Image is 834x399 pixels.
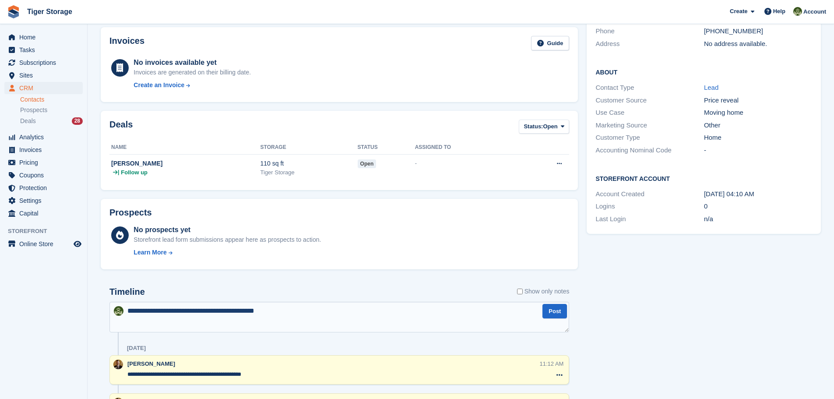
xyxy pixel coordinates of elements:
input: Show only notes [517,287,523,296]
div: Other [704,120,812,131]
span: Pricing [19,156,72,169]
a: Preview store [72,239,83,249]
div: Learn More [134,248,166,257]
div: 110 sq ft [260,159,358,168]
a: menu [4,156,83,169]
span: [PERSON_NAME] [127,360,175,367]
a: menu [4,207,83,219]
a: menu [4,31,83,43]
span: Follow up [121,168,148,177]
span: CRM [19,82,72,94]
span: Prospects [20,106,47,114]
img: Adam Herbert [113,360,123,369]
div: Price reveal [704,95,812,106]
span: Status: [524,122,543,131]
div: Use Case [595,108,704,118]
div: Last Login [595,214,704,224]
a: menu [4,44,83,56]
a: menu [4,144,83,156]
a: menu [4,238,83,250]
span: Invoices [19,144,72,156]
th: Name [109,141,260,155]
div: - [415,159,517,168]
div: No address available. [704,39,812,49]
h2: Invoices [109,36,144,50]
div: [PERSON_NAME] [111,159,260,168]
h2: Prospects [109,208,152,218]
div: 28 [72,117,83,125]
div: Phone [595,26,704,36]
a: menu [4,169,83,181]
div: - [704,145,812,155]
a: menu [4,56,83,69]
div: [DATE] 04:10 AM [704,189,812,199]
a: Contacts [20,95,83,104]
div: No prospects yet [134,225,321,235]
a: Deals 28 [20,117,83,126]
h2: Timeline [109,287,145,297]
div: No invoices available yet [134,57,251,68]
img: Matthew Ellwood [114,306,123,316]
div: Create an Invoice [134,81,184,90]
a: menu [4,194,83,207]
div: Customer Type [595,133,704,143]
div: Marketing Source [595,120,704,131]
span: open [358,159,377,168]
div: Contact Type [595,83,704,93]
div: n/a [704,214,812,224]
span: Help [773,7,785,16]
th: Status [358,141,415,155]
span: Online Store [19,238,72,250]
a: Guide [531,36,570,50]
a: menu [4,69,83,81]
h2: About [595,67,812,76]
span: Protection [19,182,72,194]
div: Account Created [595,189,704,199]
span: Coupons [19,169,72,181]
div: Tiger Storage [260,168,358,177]
div: Moving home [704,108,812,118]
span: Account [803,7,826,16]
a: Lead [704,84,718,91]
a: Create an Invoice [134,81,251,90]
span: Deals [20,117,36,125]
label: Show only notes [517,287,570,296]
div: Logins [595,201,704,212]
th: Assigned to [415,141,517,155]
span: Subscriptions [19,56,72,69]
span: Home [19,31,72,43]
div: 11:12 AM [540,360,564,368]
a: Tiger Storage [24,4,76,19]
button: Post [542,304,567,318]
div: Address [595,39,704,49]
span: | [118,168,119,177]
div: 0 [704,201,812,212]
a: menu [4,82,83,94]
div: Home [704,133,812,143]
img: Matthew Ellwood [793,7,802,16]
span: Analytics [19,131,72,143]
span: Capital [19,207,72,219]
span: Storefront [8,227,87,236]
span: Create [730,7,747,16]
span: Tasks [19,44,72,56]
a: menu [4,182,83,194]
th: Storage [260,141,358,155]
div: Accounting Nominal Code [595,145,704,155]
a: Prospects [20,106,83,115]
h2: Deals [109,120,133,136]
div: Customer Source [595,95,704,106]
img: stora-icon-8386f47178a22dfd0bd8f6a31ec36ba5ce8667c1dd55bd0f319d3a0aa187defe.svg [7,5,20,18]
span: Sites [19,69,72,81]
span: Open [543,122,557,131]
a: menu [4,131,83,143]
div: Storefront lead form submissions appear here as prospects to action. [134,235,321,244]
div: [DATE] [127,345,146,352]
h2: Storefront Account [595,174,812,183]
div: Invoices are generated on their billing date. [134,68,251,77]
span: Settings [19,194,72,207]
a: Learn More [134,248,321,257]
button: Status: Open [519,120,569,134]
div: [PHONE_NUMBER] [704,26,812,36]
